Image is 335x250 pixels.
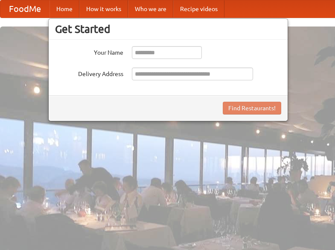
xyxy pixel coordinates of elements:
[55,68,123,78] label: Delivery Address
[55,23,281,35] h3: Get Started
[0,0,50,18] a: FoodMe
[128,0,173,18] a: Who we are
[50,0,79,18] a: Home
[79,0,128,18] a: How it works
[223,102,281,115] button: Find Restaurants!
[55,46,123,57] label: Your Name
[173,0,224,18] a: Recipe videos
